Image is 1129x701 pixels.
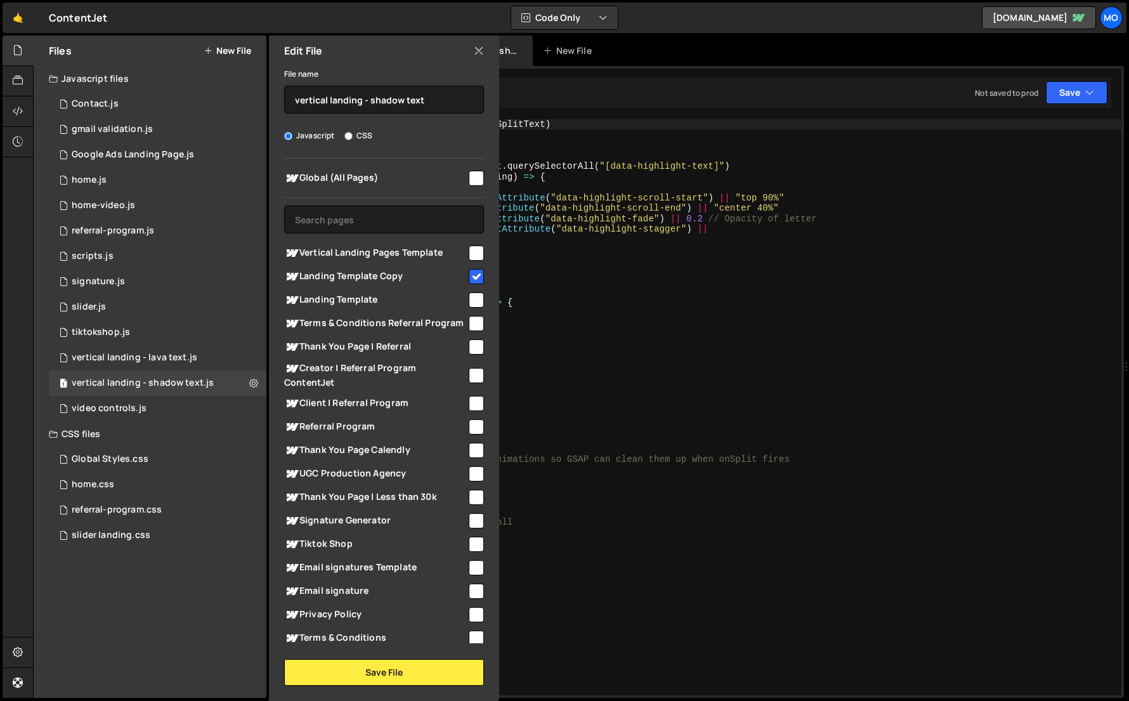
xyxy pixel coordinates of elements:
div: CSS files [34,421,266,447]
span: UGC Production Agency [284,466,467,482]
div: New File [543,44,596,57]
input: Javascript [284,132,292,140]
span: Vertical Landing Pages Template [284,246,467,261]
input: Search pages [284,206,484,233]
div: vertical landing - shadow text.js [72,377,214,389]
div: slider landing.css [72,530,150,541]
div: home-video.js [72,200,135,211]
div: 10184/22928.js [49,244,266,269]
div: referral-program.js [72,225,154,237]
div: 10184/34477.js [49,269,266,294]
span: Landing Template [284,292,467,308]
span: Client | Referral Program [284,396,467,411]
label: File name [284,68,318,81]
div: 10184/37628.js [49,218,266,244]
button: Code Only [511,6,618,29]
div: video controls.js [72,403,147,414]
span: Thank You Page | Less than 30k [284,490,467,505]
div: Global Styles.css [72,454,148,465]
div: ContentJet [49,10,108,25]
div: 10184/44517.js [49,294,266,320]
div: 10184/38499.css [49,447,266,472]
div: 10184/37629.css [49,497,266,523]
label: CSS [344,129,372,142]
span: Tiktok Shop [284,537,467,552]
div: 10184/39869.js [49,167,266,193]
a: Mo [1100,6,1123,29]
h2: Files [49,44,72,58]
div: 10184/30310.js [49,320,266,345]
input: CSS [344,132,353,140]
div: 10184/39870.css [49,472,266,497]
div: Contact.js [72,98,119,110]
div: 10184/43538.js [49,396,266,421]
div: home.js [72,174,107,186]
button: Save File [284,659,484,686]
span: Terms & Conditions Referral Program [284,316,467,331]
span: Terms & Conditions [284,631,467,646]
div: scripts.js [72,251,114,262]
div: Not saved to prod [975,88,1038,98]
div: signature.js [72,276,125,287]
span: Thank You Page Calendly [284,443,467,458]
h2: Edit File [284,44,322,58]
span: 1 [60,379,67,390]
span: Email signatures Template [284,560,467,575]
div: gmail validation.js [72,124,153,135]
div: tiktokshop.js [72,327,130,338]
span: Referral Program [284,419,467,435]
span: Email signature [284,584,467,599]
div: 10184/44785.js [49,345,266,370]
span: Signature Generator [284,513,467,528]
span: Privacy Policy [284,607,467,622]
div: 10184/43272.js [49,193,266,218]
div: 10184/36849.js [49,142,266,167]
label: Javascript [284,129,335,142]
span: Thank You Page | Referral [284,339,467,355]
span: Landing Template Copy [284,269,467,284]
div: home.css [72,479,114,490]
div: 10184/37166.js [49,91,266,117]
span: Global (All Pages) [284,171,467,186]
a: [DOMAIN_NAME] [982,6,1096,29]
button: Save [1046,81,1107,104]
a: 🤙 [3,3,34,33]
button: New File [204,46,251,56]
div: referral-program.css [72,504,162,516]
input: Name [284,86,484,114]
div: 10184/44784.js [49,370,266,396]
div: Google Ads Landing Page.js [72,149,194,161]
div: slider.js [72,301,106,313]
div: 10184/44518.css [49,523,266,548]
div: vertical landing - lava text.js [72,352,197,364]
div: Javascript files [34,66,266,91]
div: 10184/38486.js [49,117,266,142]
span: Creator | Referral Program ContentJet [284,361,467,389]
